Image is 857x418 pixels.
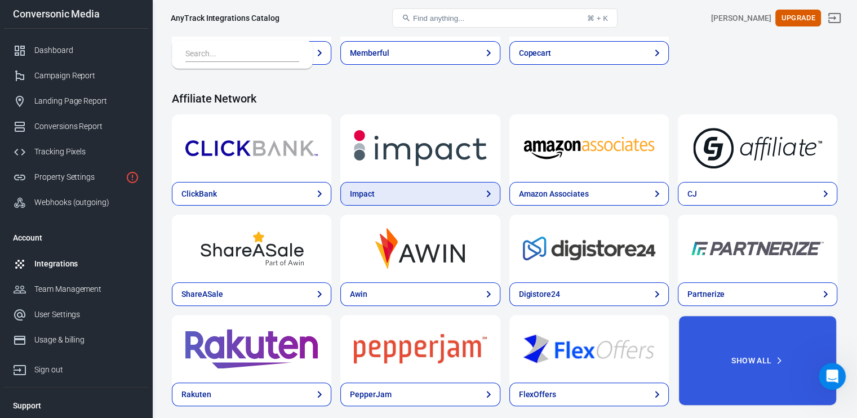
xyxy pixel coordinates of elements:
[340,282,500,306] a: Awin
[509,114,669,182] a: Amazon Associates
[340,41,500,65] a: Memberful
[775,10,821,27] button: Upgrade
[4,63,148,88] a: Campaign Report
[519,47,552,59] div: Copecart
[185,328,318,369] img: Rakuten
[678,215,837,282] a: Partnerize
[519,389,557,401] div: FlexOffers
[4,9,148,19] div: Conversonic Media
[4,164,148,190] a: Property Settings
[172,215,331,282] a: ShareASale
[350,288,367,300] div: Awin
[172,315,331,383] a: Rakuten
[4,224,148,251] li: Account
[519,288,560,300] div: Digistore24
[34,334,139,346] div: Usage & billing
[185,128,318,168] img: ClickBank
[821,5,848,32] a: Sign out
[172,282,331,306] a: ShareASale
[340,114,500,182] a: Impact
[509,41,669,65] a: Copecart
[350,389,392,401] div: PepperJam
[34,283,139,295] div: Team Management
[678,315,837,406] button: Show All
[34,364,139,376] div: Sign out
[687,188,697,200] div: CJ
[172,114,331,182] a: ClickBank
[523,128,655,168] img: Amazon Associates
[354,128,486,168] img: Impact
[819,363,846,390] iframe: Intercom live chat
[392,8,618,28] button: Find anything...⌘ + K
[4,327,148,353] a: Usage & billing
[340,215,500,282] a: Awin
[126,171,139,184] svg: Property is not installed yet
[340,182,500,206] a: Impact
[172,92,837,105] h4: Affiliate Network
[678,182,837,206] a: CJ
[172,383,331,406] a: Rakuten
[523,328,655,369] img: FlexOffers
[519,188,589,200] div: Amazon Associates
[340,383,500,406] a: PepperJam
[691,228,824,269] img: Partnerize
[691,128,824,168] img: CJ
[687,288,725,300] div: Partnerize
[181,188,217,200] div: ClickBank
[171,12,279,24] div: AnyTrack Integrations Catalog
[340,315,500,383] a: PepperJam
[34,121,139,132] div: Conversions Report
[509,282,669,306] a: Digistore24
[4,277,148,302] a: Team Management
[185,228,318,269] img: ShareASale
[678,282,837,306] a: Partnerize
[509,215,669,282] a: Digistore24
[34,171,121,183] div: Property Settings
[354,228,486,269] img: Awin
[509,182,669,206] a: Amazon Associates
[34,258,139,270] div: Integrations
[34,70,139,82] div: Campaign Report
[4,251,148,277] a: Integrations
[4,190,148,215] a: Webhooks (outgoing)
[172,182,331,206] a: ClickBank
[587,14,608,23] div: ⌘ + K
[350,47,389,59] div: Memberful
[354,328,486,369] img: PepperJam
[711,12,771,24] div: Account id: hA7uODq9
[34,309,139,321] div: User Settings
[4,353,148,383] a: Sign out
[4,114,148,139] a: Conversions Report
[4,38,148,63] a: Dashboard
[523,228,655,269] img: Digistore24
[509,315,669,383] a: FlexOffers
[509,383,669,406] a: FlexOffers
[181,288,223,300] div: ShareASale
[185,47,295,62] input: Search...
[4,88,148,114] a: Landing Page Report
[4,139,148,164] a: Tracking Pixels
[413,14,464,23] span: Find anything...
[4,302,148,327] a: User Settings
[34,95,139,107] div: Landing Page Report
[34,197,139,208] div: Webhooks (outgoing)
[34,45,139,56] div: Dashboard
[678,114,837,182] a: CJ
[34,146,139,158] div: Tracking Pixels
[181,389,211,401] div: Rakuten
[350,188,375,200] div: Impact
